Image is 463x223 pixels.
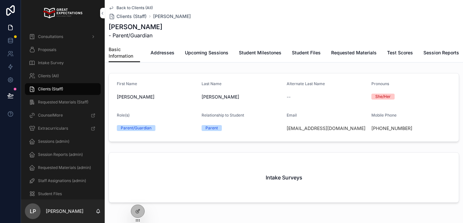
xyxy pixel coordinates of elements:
a: Requested Materials [331,47,377,60]
a: Student Files [292,47,321,60]
a: Clients (Staff) [109,13,147,20]
a: Requested Materials (admin) [25,162,101,174]
a: Clients (Staff) [25,83,101,95]
a: Proposals [25,44,101,56]
img: App logo [43,8,82,18]
span: Back to Clients (All) [116,5,153,10]
span: Student Milestones [239,49,281,56]
a: Student Files [25,188,101,200]
a: Test Scores [387,47,413,60]
a: Student Milestones [239,47,281,60]
h2: Intake Surveys [266,174,302,181]
a: Requested Materials (Staff) [25,96,101,108]
a: Staff Assignations (admin) [25,175,101,187]
span: Requested Materials (admin) [38,165,91,170]
span: Pronouns [371,81,389,86]
a: Session Reports (admin) [25,149,101,160]
a: Back to Clients (All) [109,5,153,10]
span: Session Reports [423,49,459,56]
a: Clients (All) [25,70,101,82]
span: Consultations [38,34,63,39]
span: Test Scores [387,49,413,56]
span: Alternate Last Name [287,81,325,86]
span: Basic Information [109,46,140,59]
span: Requested Materials (Staff) [38,100,88,105]
span: Extracurriculars [38,126,68,131]
span: LP [30,207,36,215]
span: Clients (Staff) [38,86,63,92]
div: She/Her [375,94,391,100]
span: -- [287,94,291,100]
span: Requested Materials [331,49,377,56]
span: Email [287,113,297,118]
span: Relationship to Student [202,113,244,118]
span: [PERSON_NAME] [202,94,281,100]
a: [PHONE_NUMBER] [371,125,412,132]
span: Last Name [202,81,222,86]
span: Clients (All) [38,73,59,79]
div: scrollable content [21,26,105,199]
a: CounselMore [25,109,101,121]
a: Intake Survey [25,57,101,69]
a: Addresses [151,47,174,60]
span: Sessions (admin) [38,139,69,144]
a: Consultations [25,31,101,43]
a: Sessions (admin) [25,136,101,147]
span: Mobile Phone [371,113,397,118]
span: - Parent/Guardian [109,31,162,39]
span: Intake Survey [38,60,64,65]
span: CounselMore [38,113,63,118]
a: Session Reports [423,47,459,60]
span: Addresses [151,49,174,56]
span: [PERSON_NAME] [117,94,196,100]
h1: [PERSON_NAME] [109,22,162,31]
a: Extracurriculars [25,122,101,134]
a: [EMAIL_ADDRESS][DOMAIN_NAME] [287,125,365,132]
span: Student Files [38,191,62,196]
p: [PERSON_NAME] [46,208,83,214]
span: Staff Assignations (admin) [38,178,86,183]
span: Proposals [38,47,56,52]
div: Parent [205,125,218,131]
span: Student Files [292,49,321,56]
span: Clients (Staff) [116,13,147,20]
span: Session Reports (admin) [38,152,83,157]
span: Role(s) [117,113,130,118]
span: First Name [117,81,137,86]
a: Basic Information [109,44,140,63]
a: [PERSON_NAME] [153,13,191,20]
div: Parent/Guardian [121,125,151,131]
a: Upcoming Sessions [185,47,228,60]
span: Upcoming Sessions [185,49,228,56]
